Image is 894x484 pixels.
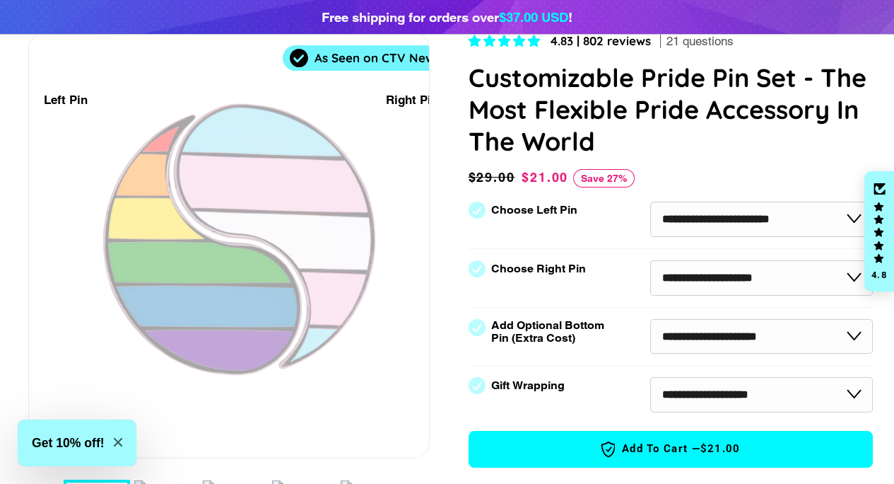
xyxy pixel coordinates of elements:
div: 1 / 7 [29,33,429,458]
span: $21.00 [522,170,568,185]
label: Gift Wrapping [491,379,565,392]
span: 4.83 stars [469,34,543,48]
label: Choose Right Pin [491,263,586,275]
div: Free shipping for orders over ! [322,7,572,27]
span: Add to Cart — [490,440,852,459]
span: 21 questions [666,33,734,50]
div: Click to open Judge.me floating reviews tab [864,171,894,292]
div: Right Pin [386,91,438,110]
span: $21.00 [700,442,741,456]
span: Save 27% [573,169,635,188]
h1: Customizable Pride Pin Set - The Most Flexible Pride Accessory In The World [469,62,874,157]
button: Add to Cart —$21.00 [469,431,874,468]
label: Add Optional Bottom Pin (Extra Cost) [491,319,610,345]
label: Choose Left Pin [491,204,577,217]
span: $37.00 USD [499,9,568,25]
span: $29.00 [469,168,519,188]
span: 4.83 | 802 reviews [551,33,651,48]
div: 4.8 [871,270,888,280]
